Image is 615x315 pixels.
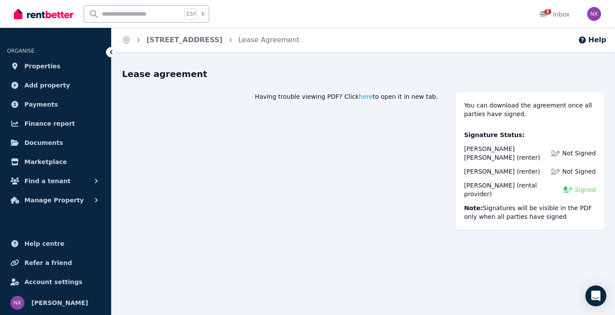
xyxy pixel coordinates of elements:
[464,145,515,161] span: [PERSON_NAME] [PERSON_NAME]
[464,204,596,221] p: Signatures will be visible in the PDF only when all parties have signed
[7,115,104,132] a: Finance report
[7,96,104,113] a: Payments
[7,134,104,151] a: Documents
[7,191,104,209] button: Manage Property
[464,131,596,139] p: Signature Status:
[464,168,515,175] span: [PERSON_NAME]
[14,7,73,20] img: RentBetter
[464,101,596,118] div: You can download the agreement once all parties have signed.
[24,118,75,129] span: Finance report
[184,8,198,20] span: Ctrl
[7,48,34,54] span: ORGANISE
[7,254,104,271] a: Refer a friend
[551,149,560,157] img: Lease not signed
[24,137,63,148] span: Documents
[238,36,299,44] a: Lease Agreement
[562,149,596,157] span: Not Signed
[585,285,606,306] div: Open Intercom Messenger
[464,144,546,162] div: (renter)
[551,167,560,176] img: Lease not signed
[24,195,84,205] span: Manage Property
[464,204,483,211] b: Note:
[7,172,104,190] button: Find a tenant
[146,36,223,44] a: [STREET_ADDRESS]
[10,296,24,310] img: Nancy Xin
[24,61,61,71] span: Properties
[31,298,88,308] span: [PERSON_NAME]
[24,176,71,186] span: Find a tenant
[24,238,65,249] span: Help centre
[24,99,58,110] span: Payments
[24,277,82,287] span: Account settings
[122,68,605,80] h1: Lease agreement
[578,35,606,45] button: Help
[464,182,515,189] span: [PERSON_NAME]
[7,77,104,94] a: Add property
[464,167,540,176] div: (renter)
[24,80,70,90] span: Add property
[562,167,596,176] span: Not Signed
[7,57,104,75] a: Properties
[122,92,438,101] div: Having trouble viewing PDF? Click to open it in new tab.
[539,10,570,19] div: Inbox
[564,185,572,194] img: Signed Lease
[112,28,310,52] nav: Breadcrumb
[464,181,558,198] div: (rental provider)
[544,9,551,14] span: 5
[359,92,373,101] span: here
[24,157,67,167] span: Marketplace
[24,258,72,268] span: Refer a friend
[201,10,204,17] span: k
[575,185,596,194] span: Signed
[7,235,104,252] a: Help centre
[7,153,104,171] a: Marketplace
[587,7,601,21] img: Nancy Xin
[7,273,104,291] a: Account settings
